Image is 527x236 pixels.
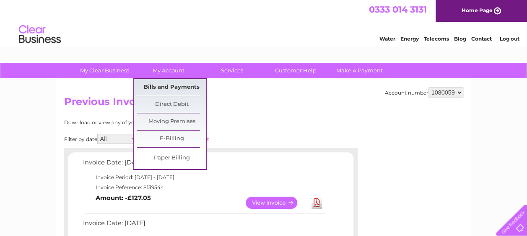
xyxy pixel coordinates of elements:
a: 0333 014 3131 [369,4,427,15]
a: Contact [471,36,492,42]
a: My Clear Business [70,63,139,78]
td: Invoice Period: [DATE] - [DATE] [81,172,326,182]
a: Paper Billing [137,150,206,167]
b: Amount: -£127.05 [96,194,151,202]
a: Direct Debit [137,96,206,113]
a: E-Billing [137,131,206,147]
a: Moving Premises [137,113,206,130]
h2: Previous Invoices [64,96,463,112]
a: Blog [454,36,466,42]
div: Download or view any of your previous invoices below. [64,120,284,126]
div: Filter by date [64,134,284,144]
a: Water [379,36,395,42]
a: Services [197,63,267,78]
a: My Account [134,63,203,78]
a: View [246,197,307,209]
a: Customer Help [261,63,330,78]
img: logo.png [18,22,61,47]
td: Invoice Date: [DATE] [81,157,326,172]
a: Make A Payment [325,63,394,78]
a: Energy [400,36,419,42]
div: Clear Business is a trading name of Verastar Limited (registered in [GEOGRAPHIC_DATA] No. 3667643... [66,5,462,41]
a: Telecoms [424,36,449,42]
div: Account number [385,87,463,97]
a: Log out [499,36,519,42]
a: Download [312,197,322,209]
td: Invoice Date: [DATE] [81,218,326,233]
a: Bills and Payments [137,79,206,96]
td: Invoice Reference: 8139544 [81,182,326,192]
